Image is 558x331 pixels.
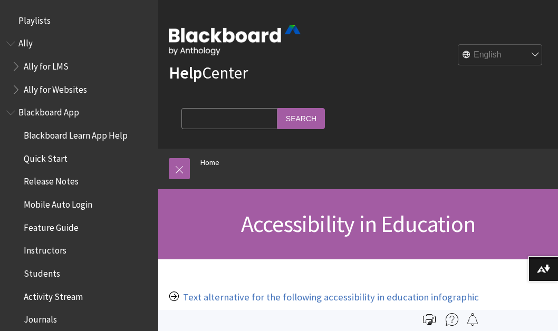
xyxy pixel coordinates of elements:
[18,12,51,26] span: Playlists
[466,313,479,326] img: Follow this page
[458,45,543,66] select: Site Language Selector
[241,209,475,238] span: Accessibility in Education
[24,150,68,164] span: Quick Start
[24,242,66,256] span: Instructors
[6,12,152,30] nav: Book outline for Playlists
[24,219,79,233] span: Feature Guide
[24,311,57,325] span: Journals
[24,57,69,72] span: Ally for LMS
[24,126,128,141] span: Blackboard Learn App Help
[18,104,79,118] span: Blackboard App
[24,265,60,279] span: Students
[24,288,83,302] span: Activity Stream
[24,196,92,210] span: Mobile Auto Login
[446,313,458,326] img: More help
[423,313,436,326] img: Print
[169,62,248,83] a: HelpCenter
[6,35,152,99] nav: Book outline for Anthology Ally Help
[169,62,202,83] strong: Help
[24,173,79,187] span: Release Notes
[169,25,301,55] img: Blackboard by Anthology
[18,35,33,49] span: Ally
[200,156,219,169] a: Home
[277,108,325,129] input: Search
[24,81,87,95] span: Ally for Websites
[183,291,479,304] a: Text alternative for the following accessibility in education infographic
